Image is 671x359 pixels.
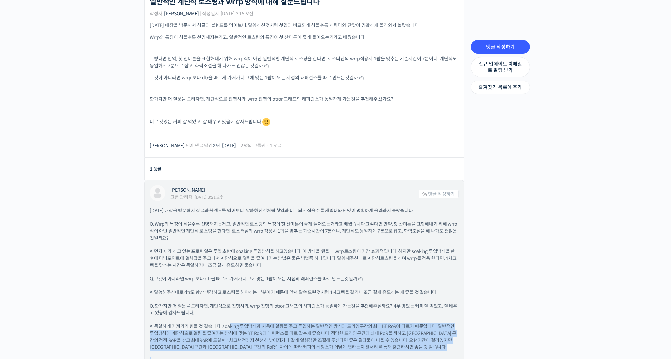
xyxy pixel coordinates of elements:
[60,219,68,225] span: 대화
[240,143,266,148] span: 2 명의 그룹원
[262,118,270,126] img: 🙂
[150,221,459,242] p: Q. Wrrp의 특징이 식을수록 선명해지는거고, 일반적인 로스팅의 특징이 첫 산미톤이 좋게 들어오는거라고 배웠습니다.
[102,219,110,224] span: 설정
[267,143,269,148] span: ·
[150,303,457,316] span: 너무 맛있는 커피 잘 먹었고, 잘 배우고 있음에 감사드립니다.
[164,11,199,16] a: [PERSON_NAME]
[150,276,364,282] span: Q.그것이 아니라면 wrrp 보다 dtr을 빠르게 가져가니 그에 맞는 1팝이 오는 시점의 래퍼런스를 따로 만드는것일까요?
[2,209,44,226] a: 홈
[195,195,223,199] span: [DATE] 3:21 오후
[150,143,236,148] span: 님이 댓글 남김
[170,187,205,193] a: [PERSON_NAME]
[85,209,127,226] a: 설정
[170,195,192,199] div: 그룹 관리자
[471,81,530,94] a: 즐겨찾기 목록에 추가
[471,40,530,54] a: 댓글 작성하기
[44,209,85,226] a: 대화
[150,34,459,41] p: Wrrp의 특징이 식을수록 선명해지는거고, 일반적인 로스팅의 특징이 첫 산미톤이 좋게 들어오는거라고 배웠습니다.
[150,221,457,241] span: 그렇다면 만약, 첫 산미톤을 표현해내기 위해 wrrp식이 아닌 일반적인 계단식 로스팅을 한다면, 로스터님의 wrrp 적용시 1팝을 맞추는 기준시간이 7분이니, 계단식도 동일하...
[150,143,185,148] a: [PERSON_NAME]
[150,117,459,127] p: 너무 맛있는 커피 잘 먹었고, 잘 배우고 있음에 감사드립니다
[150,55,459,69] p: 그렇다면 만약, 첫 산미톤을 표현해내기 위해 wrrp식이 아닌 일반적인 계단식 로스팅을 한다면, 로스터님의 wrrp적용시 1팝을 맞추는 기준시간이 7분이니, 계단식도 동일하게...
[150,96,459,103] p: 한가지만 더 질문을 드리자면, 계단식으로 진행시와, wrrp 진행의 btror 그래프의 래퍼런스가 동일하게 가는것을 추천해주싦가요?
[150,22,459,29] p: [DATE] 매장을 방문해서 싱글과 블렌드를 먹어보니, 말씀하신것처럼 첫입과 비교되게 식을수록 캐릭터와 단맛이 명확하게 올라와서 놀랐습니다.
[419,190,459,198] a: 댓글 작성하기
[150,165,161,174] div: 1 댓글
[150,323,456,350] span: A. 동일하게 가져가기 힘들 것 같습니다. soaking 투입방식과 처음에 열량을 주고 투입하는 일반적인 방식과 드라잉구간의 최대BT RoR이 다르기 때문입니다. 일반적인 투...
[150,11,253,16] span: 작성자: | 작성일시: [DATE] 3:15 오전
[150,248,456,268] span: A. 먼저 제가 하고 있는 프로파일은 투입 초반에 soaking 투입방식을 하고있습니다. 이 방식을 했을때 wrrp로스팅이 가장 효과적입니다. 하지만 soaking 투입방식을...
[150,303,392,309] span: Q. 한가지만 더 질문을 드리자면, 계단식으로 진행시와, wrrp 진행의 btror 그래프의 래퍼런스가 동일하게 가는것을 추천해주실까요?
[213,143,236,148] a: 2 년, [DATE]
[150,207,459,214] p: [DATE] 매장을 방문해서 싱글과 블렌드를 먹어보니, 말씀하신것처럼 첫입과 비교되게 식을수록 캐릭터와 단맛이 명확하게 올라와서 놀랐습니다.
[270,143,281,148] span: 1 댓글
[150,185,165,201] a: "장문규"님 프로필 보기
[471,57,530,77] a: 신규 업데이트 이메일로 알림 받기
[150,289,437,295] span: A. 말씀해주신대로 dtr도 항상 생각하고 로스팅을 해야하는 부분이기 때문에 앞서 말씀 드린것처럼 1차크랙을 같거나 조금 길게 유도하는 게 좋을 것 같습니다.
[21,219,25,224] span: 홈
[428,191,455,197] span: 댓글 작성하기
[150,74,459,81] p: 그것이 아니라면 wrrp 보다 dtr을 빠르게 가져가니 그에 맞는 1팝이 오는 시점의 래퍼런스를 따로 만드는것일까요?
